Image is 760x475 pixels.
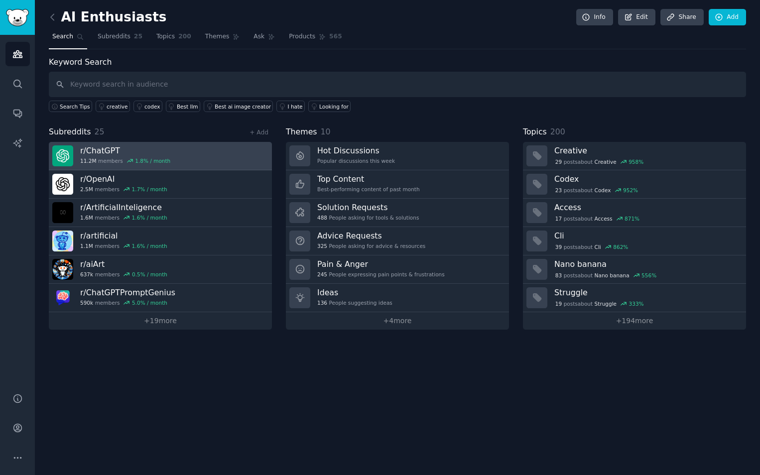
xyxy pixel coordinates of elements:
h3: Struggle [554,287,739,298]
a: Hot DiscussionsPopular discussions this week [286,142,509,170]
span: Nano banana [595,272,630,279]
span: 200 [550,127,565,136]
label: Keyword Search [49,57,112,67]
a: Solution Requests488People asking for tools & solutions [286,199,509,227]
a: r/artificial1.1Mmembers1.6% / month [49,227,272,255]
div: post s about [554,186,639,195]
a: Advice Requests325People asking for advice & resources [286,227,509,255]
span: 83 [555,272,562,279]
div: creative [107,103,127,110]
span: 1.1M [80,242,93,249]
span: 325 [317,242,327,249]
a: Themes [202,29,244,49]
span: Subreddits [49,126,91,138]
div: members [80,242,167,249]
h3: Solution Requests [317,202,419,213]
div: 333 % [629,300,644,307]
div: 5.0 % / month [132,299,167,306]
a: Best ai image creator [204,101,273,112]
span: 25 [95,127,105,136]
span: Codex [595,187,611,194]
h3: Top Content [317,174,420,184]
span: 23 [555,187,562,194]
span: Cli [595,243,601,250]
h3: r/ ChatGPTPromptGenius [80,287,175,298]
div: 958 % [629,158,643,165]
span: Products [289,32,315,41]
a: Subreddits25 [94,29,146,49]
h3: Creative [554,145,739,156]
a: Looking for [308,101,351,112]
a: r/ChatGPT11.2Mmembers1.8% / month [49,142,272,170]
span: Themes [205,32,230,41]
span: 637k [80,271,93,278]
a: + Add [250,129,268,136]
span: Topics [523,126,547,138]
div: 0.5 % / month [132,271,167,278]
span: 2.5M [80,186,93,193]
h3: r/ artificial [80,231,167,241]
div: 862 % [613,243,628,250]
a: r/OpenAI2.5Mmembers1.7% / month [49,170,272,199]
span: Search [52,32,73,41]
a: Creative29postsaboutCreative958% [523,142,746,170]
span: 17 [555,215,562,222]
div: members [80,157,170,164]
span: 1.6M [80,214,93,221]
img: aiArt [52,259,73,280]
h3: Nano banana [554,259,739,269]
a: Products565 [285,29,345,49]
a: Codex23postsaboutCodex952% [523,170,746,199]
span: Themes [286,126,317,138]
div: post s about [554,242,629,251]
a: +194more [523,312,746,330]
span: Struggle [595,300,617,307]
a: Ideas136People suggesting ideas [286,284,509,312]
div: post s about [554,271,657,280]
h3: Hot Discussions [317,145,395,156]
div: People asking for advice & resources [317,242,425,249]
a: +4more [286,312,509,330]
div: People suggesting ideas [317,299,392,306]
a: r/aiArt637kmembers0.5% / month [49,255,272,284]
span: 25 [134,32,142,41]
a: I hate [276,101,305,112]
div: members [80,271,167,278]
div: 1.6 % / month [132,214,167,221]
div: 952 % [623,187,638,194]
span: 245 [317,271,327,278]
div: Best ai image creator [215,103,271,110]
a: Add [709,9,746,26]
h3: Ideas [317,287,392,298]
div: 1.7 % / month [132,186,167,193]
a: Nano banana83postsaboutNano banana556% [523,255,746,284]
h3: Codex [554,174,739,184]
a: +19more [49,312,272,330]
span: Access [595,215,613,222]
img: artificial [52,231,73,251]
a: Topics200 [153,29,195,49]
a: Cli39postsaboutCli862% [523,227,746,255]
h3: Access [554,202,739,213]
a: Top ContentBest-performing content of past month [286,170,509,199]
span: Creative [595,158,617,165]
div: People asking for tools & solutions [317,214,419,221]
img: GummySearch logo [6,9,29,26]
div: members [80,186,167,193]
div: Best llm [177,103,198,110]
a: Pain & Anger245People expressing pain points & frustrations [286,255,509,284]
h2: AI Enthusiasts [49,9,166,25]
a: Best llm [166,101,200,112]
span: 136 [317,299,327,306]
button: Search Tips [49,101,92,112]
span: 29 [555,158,562,165]
h3: Pain & Anger [317,259,445,269]
a: Info [576,9,613,26]
h3: Cli [554,231,739,241]
span: 39 [555,243,562,250]
span: 488 [317,214,327,221]
span: 200 [178,32,191,41]
span: Ask [253,32,264,41]
div: members [80,214,167,221]
div: Looking for [319,103,349,110]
